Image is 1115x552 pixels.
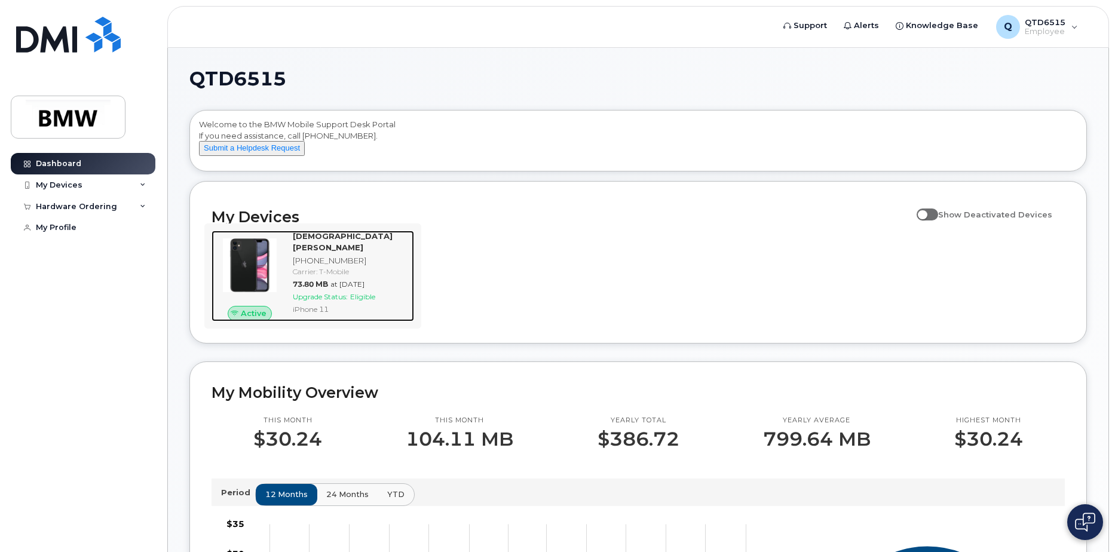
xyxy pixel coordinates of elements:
[221,487,255,498] p: Period
[598,416,679,425] p: Yearly total
[763,428,871,450] p: 799.64 MB
[241,308,267,319] span: Active
[406,416,513,425] p: This month
[387,489,405,500] span: YTD
[226,519,244,529] tspan: $35
[253,428,322,450] p: $30.24
[917,203,926,213] input: Show Deactivated Devices
[763,416,871,425] p: Yearly average
[1075,513,1095,532] img: Open chat
[221,237,278,294] img: iPhone_11.jpg
[330,280,364,289] span: at [DATE]
[212,231,414,321] a: Active[DEMOGRAPHIC_DATA][PERSON_NAME][PHONE_NUMBER]Carrier: T-Mobile73.80 MBat [DATE]Upgrade Stat...
[212,208,911,226] h2: My Devices
[293,255,409,266] div: [PHONE_NUMBER]
[598,428,679,450] p: $386.72
[293,266,409,277] div: Carrier: T-Mobile
[199,141,305,156] button: Submit a Helpdesk Request
[293,231,393,252] strong: [DEMOGRAPHIC_DATA][PERSON_NAME]
[954,416,1023,425] p: Highest month
[253,416,322,425] p: This month
[293,292,348,301] span: Upgrade Status:
[199,143,305,152] a: Submit a Helpdesk Request
[326,489,369,500] span: 24 months
[293,304,409,314] div: iPhone 11
[293,280,328,289] span: 73.80 MB
[350,292,375,301] span: Eligible
[954,428,1023,450] p: $30.24
[406,428,513,450] p: 104.11 MB
[938,210,1052,219] span: Show Deactivated Devices
[212,384,1065,401] h2: My Mobility Overview
[199,119,1077,167] div: Welcome to the BMW Mobile Support Desk Portal If you need assistance, call [PHONE_NUMBER].
[189,70,286,88] span: QTD6515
